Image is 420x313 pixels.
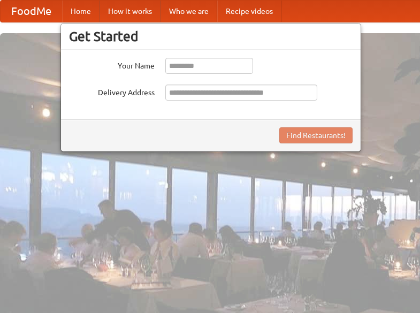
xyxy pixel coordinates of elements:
[69,28,353,44] h3: Get Started
[161,1,217,22] a: Who we are
[100,1,161,22] a: How it works
[69,58,155,71] label: Your Name
[1,1,62,22] a: FoodMe
[279,127,353,143] button: Find Restaurants!
[62,1,100,22] a: Home
[69,85,155,98] label: Delivery Address
[217,1,281,22] a: Recipe videos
